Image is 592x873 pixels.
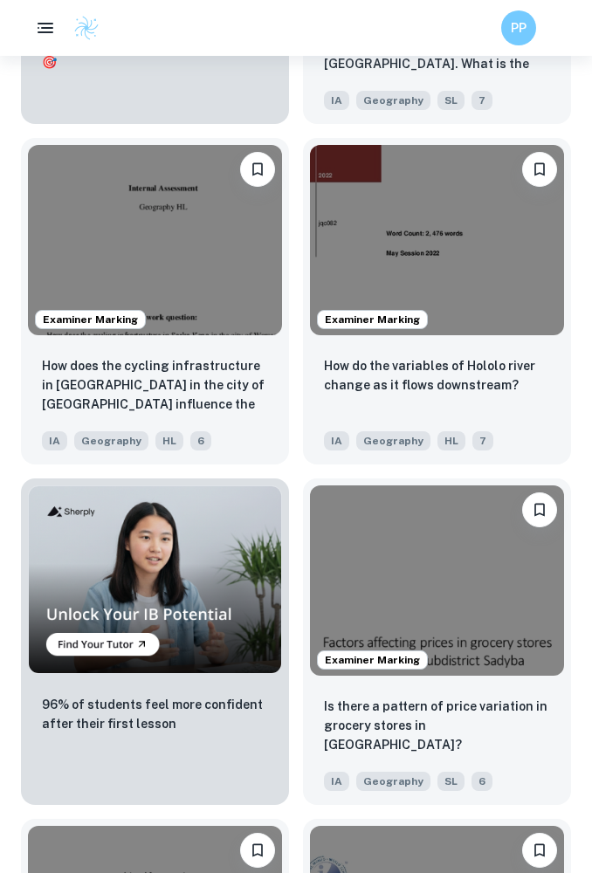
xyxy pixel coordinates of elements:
span: Examiner Marking [36,312,145,327]
button: Bookmark [240,152,275,187]
p: How does the cycling infrastructure in Saska Kępa in the city of Warsaw influence the transportat... [42,356,268,416]
a: Examiner MarkingBookmark How do the variables of Hololo river change as it flows downstream?IAGeo... [303,138,571,464]
img: Geography IA example thumbnail: How do the variables of Hololo river ch [310,145,564,335]
span: Geography [356,91,430,110]
span: Geography [356,772,430,791]
a: Thumbnail96% of students feel more confident after their first lesson [21,478,289,805]
button: Bookmark [522,833,557,868]
a: Clastify logo [63,15,100,41]
span: IA [42,431,67,450]
span: 7 [472,91,492,110]
span: Geography [74,431,148,450]
img: Geography IA example thumbnail: Is there a pattern of price variation in [310,485,564,676]
button: Bookmark [522,492,557,527]
span: IA [324,772,349,791]
button: PP [501,10,536,45]
span: 🎯 [42,55,57,69]
span: Examiner Marking [318,312,427,327]
span: HL [437,431,465,450]
img: Geography IA example thumbnail: How does the cycling infrastructure in S [28,145,282,335]
p: Is there a pattern of price variation in grocery stores in Sadyba? [324,697,550,754]
a: Examiner MarkingBookmarkIs there a pattern of price variation in grocery stores in Sadyba?IAGeogr... [303,478,571,805]
img: Thumbnail [28,485,282,675]
span: SL [437,772,465,791]
img: Clastify logo [73,15,100,41]
p: 96% of students feel more confident after their first lesson [42,695,268,733]
p: How do the variables of Hololo river change as it flows downstream? [324,356,550,395]
span: 6 [472,772,492,791]
h6: PP [509,18,529,38]
span: IA [324,91,349,110]
span: 6 [190,431,211,450]
span: HL [155,431,183,450]
span: IA [324,431,349,450]
span: SL [437,91,465,110]
button: Bookmark [240,833,275,868]
button: Bookmark [522,152,557,187]
span: 7 [472,431,493,450]
a: Examiner MarkingBookmarkHow does the cycling infrastructure in Saska Kępa in the city of Warsaw i... [21,138,289,464]
span: Examiner Marking [318,652,427,668]
span: Geography [356,431,430,450]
